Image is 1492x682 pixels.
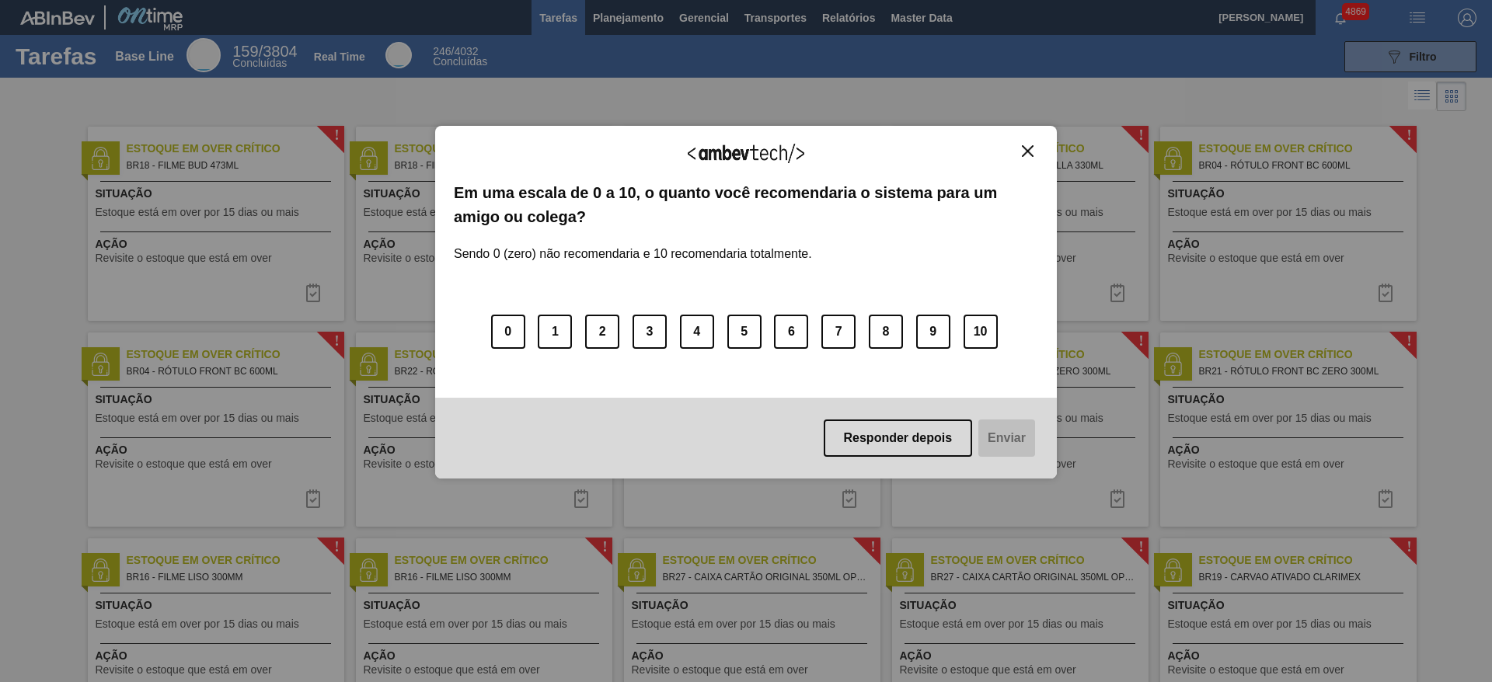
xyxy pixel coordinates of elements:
[633,315,667,349] button: 3
[680,315,714,349] button: 4
[964,315,998,349] button: 10
[585,315,619,349] button: 2
[916,315,950,349] button: 9
[1022,145,1034,157] img: Close
[727,315,762,349] button: 5
[824,419,973,457] button: Responder depois
[538,315,572,349] button: 1
[821,315,856,349] button: 7
[454,181,1038,228] label: Em uma escala de 0 a 10, o quanto você recomendaria o sistema para um amigo ou colega?
[774,315,808,349] button: 6
[454,228,812,261] label: Sendo 0 (zero) não recomendaria e 10 recomendaria totalmente.
[869,315,903,349] button: 8
[688,144,804,163] img: Logo Ambevtech
[1017,144,1038,158] button: Close
[491,315,525,349] button: 0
